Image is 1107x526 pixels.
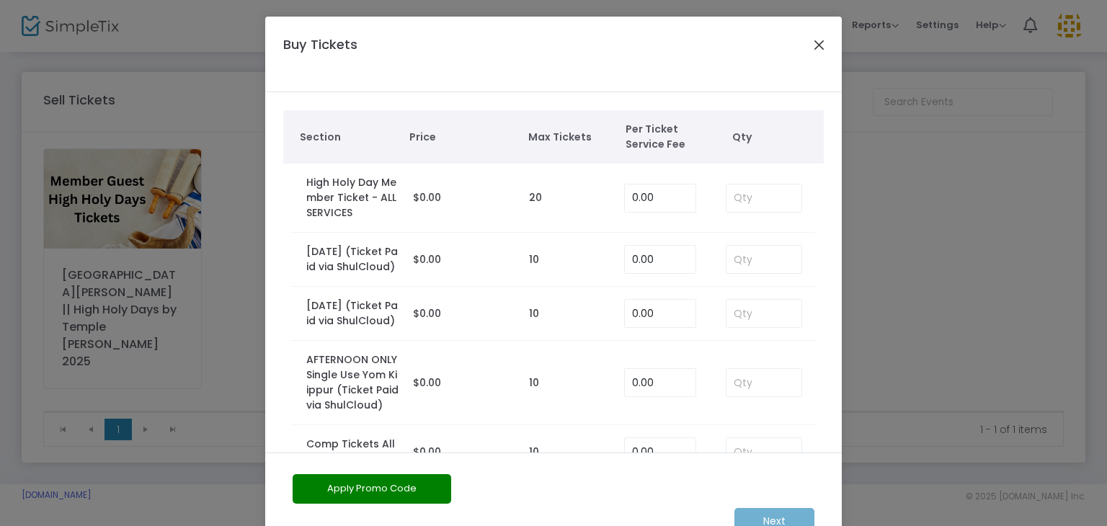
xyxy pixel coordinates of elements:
[626,122,708,152] span: Per Ticket Service Fee
[529,190,542,205] label: 20
[409,130,514,145] span: Price
[413,190,441,205] span: $0.00
[306,244,399,275] label: [DATE] (Ticket Paid via ShulCloud)
[732,130,817,145] span: Qty
[306,298,399,329] label: [DATE] (Ticket Paid via ShulCloud)
[529,306,539,321] label: 10
[529,252,539,267] label: 10
[529,445,539,460] label: 10
[810,35,829,54] button: Close
[306,175,399,220] label: High Holy Day Member Ticket - ALL SERVICES
[726,438,801,465] input: Qty
[413,306,441,321] span: $0.00
[625,184,695,212] input: Enter Service Fee
[300,130,396,145] span: Section
[726,246,801,273] input: Qty
[625,438,695,465] input: Enter Service Fee
[529,375,539,391] label: 10
[306,437,399,467] label: Comp Tickets All Services
[726,300,801,327] input: Qty
[726,184,801,212] input: Qty
[625,369,695,396] input: Enter Service Fee
[413,445,441,459] span: $0.00
[528,130,611,145] span: Max Tickets
[276,35,412,74] h4: Buy Tickets
[726,369,801,396] input: Qty
[293,474,451,504] button: Apply Promo Code
[413,375,441,390] span: $0.00
[625,246,695,273] input: Enter Service Fee
[625,300,695,327] input: Enter Service Fee
[413,252,441,267] span: $0.00
[306,352,399,413] label: AFTERNOON ONLY Single Use Yom Kiippur (Ticket Paid via ShulCloud)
